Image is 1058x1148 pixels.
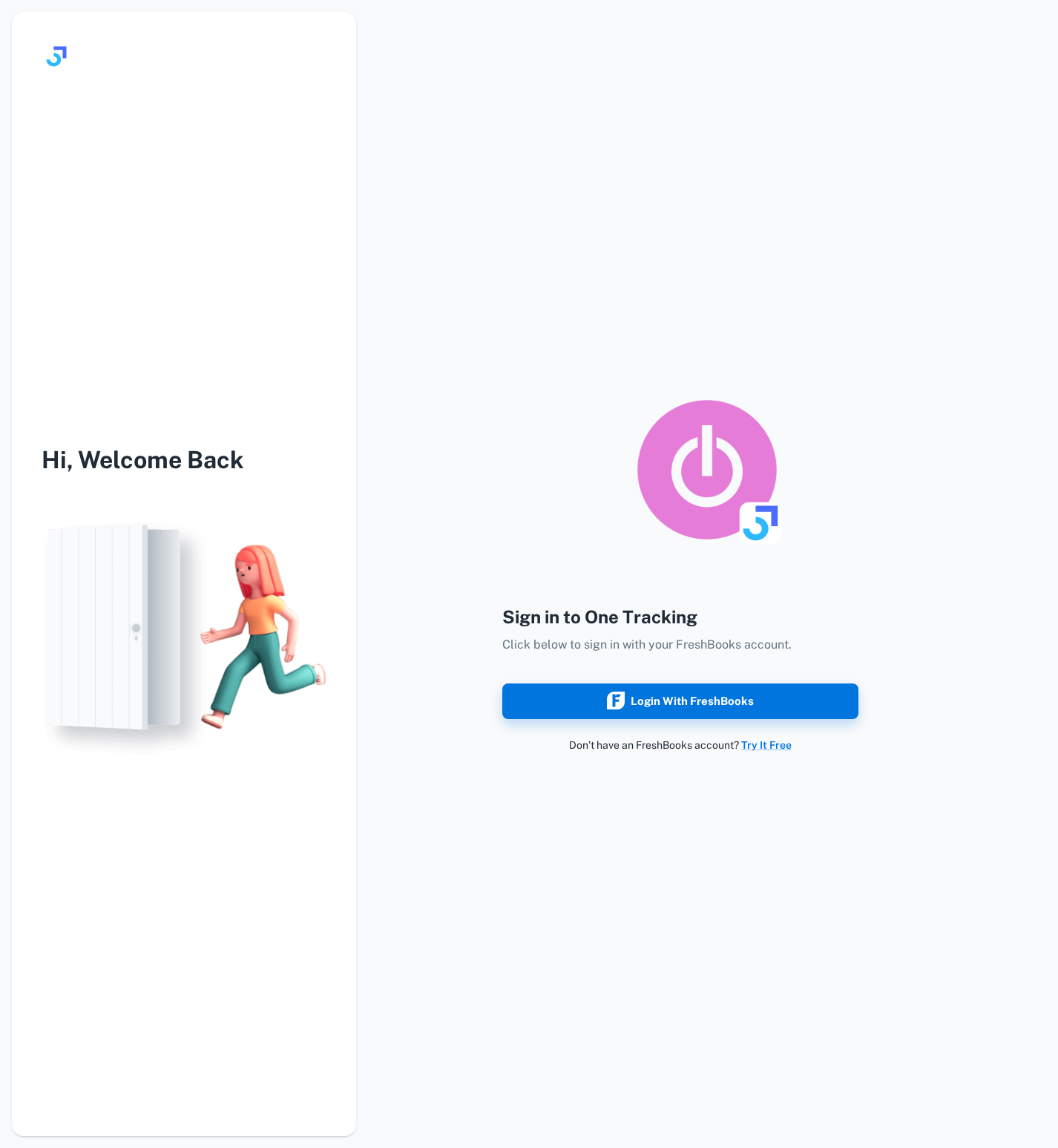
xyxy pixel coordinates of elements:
p: Click below to sign in with your FreshBooks account. [502,636,858,654]
p: Don’t have an FreshBooks account? [502,737,858,753]
a: Try It Free [741,739,792,751]
img: login [12,508,356,766]
img: logo.svg [42,42,71,71]
button: Login with FreshBooks [502,683,858,719]
img: logo_toggl_syncing_app.png [633,396,781,544]
h3: Hi, Welcome Back [12,442,356,478]
div: Login with FreshBooks [607,692,754,711]
h4: Sign in to One Tracking [502,603,858,630]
